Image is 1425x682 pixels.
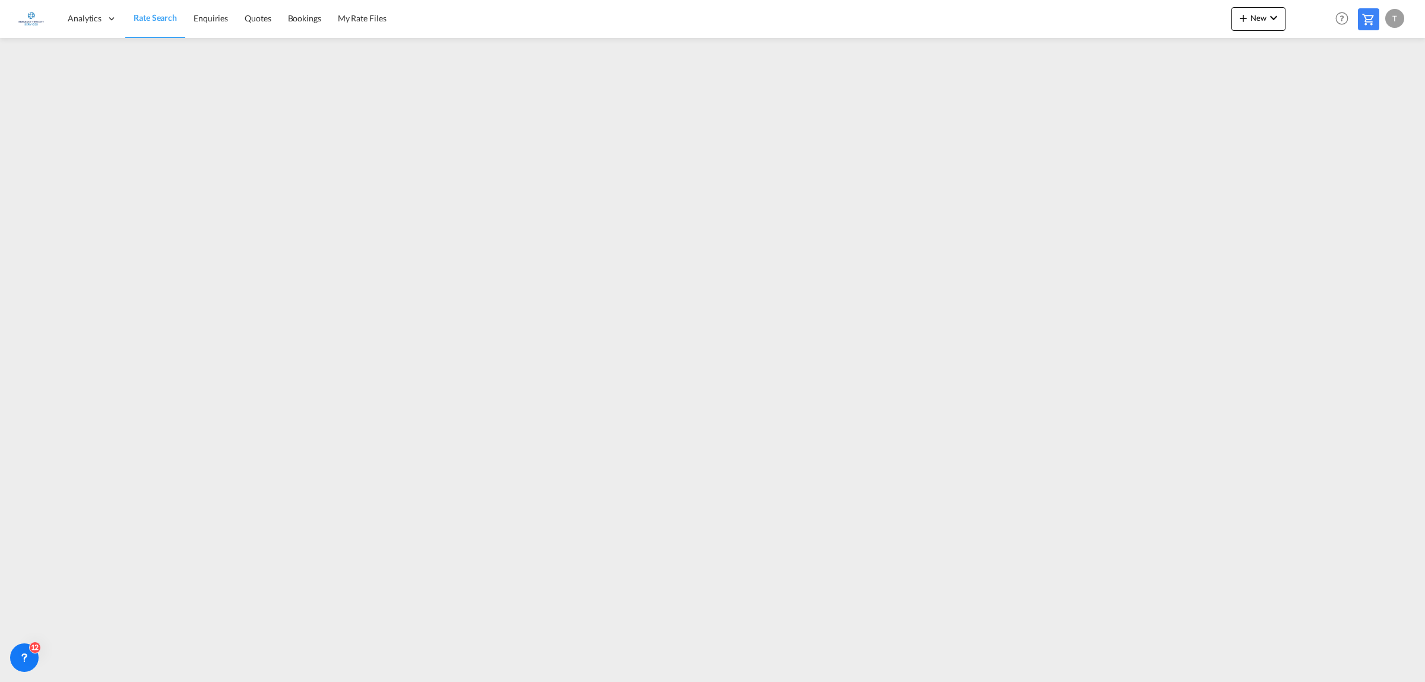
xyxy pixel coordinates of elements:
div: T [1385,9,1404,28]
span: Analytics [68,12,102,24]
button: icon-plus 400-fgNewicon-chevron-down [1231,7,1285,31]
span: Enquiries [194,13,228,23]
md-icon: icon-plus 400-fg [1236,11,1250,25]
div: Help [1332,8,1358,30]
span: New [1236,13,1281,23]
span: Quotes [245,13,271,23]
span: Rate Search [134,12,177,23]
span: Bookings [288,13,321,23]
md-icon: icon-chevron-down [1266,11,1281,25]
img: 6a2c35f0b7c411ef99d84d375d6e7407.jpg [18,5,45,32]
span: My Rate Files [338,13,387,23]
span: Help [1332,8,1352,29]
